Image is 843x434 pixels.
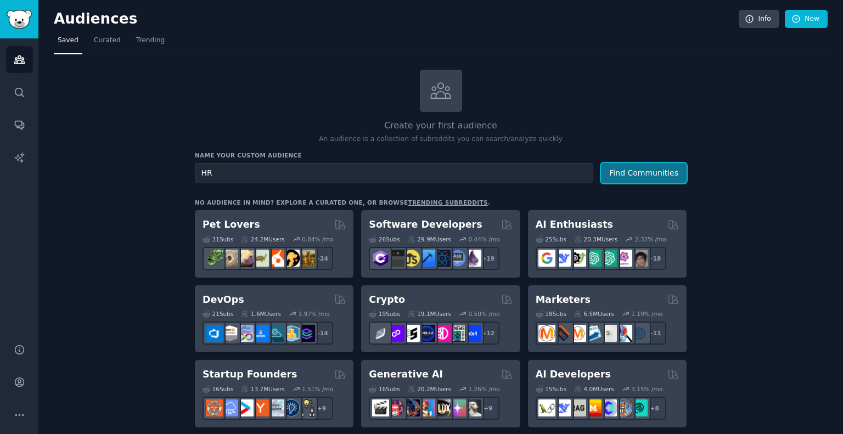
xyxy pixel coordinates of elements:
div: 13.7M Users [241,385,284,393]
div: 0.44 % /mo [469,235,500,243]
img: chatgpt_prompts_ [600,250,617,267]
div: 20.2M Users [408,385,451,393]
img: dogbreed [298,250,315,267]
span: Curated [94,36,121,46]
img: growmybusiness [298,399,315,416]
div: 20.3M Users [574,235,617,243]
button: Find Communities [601,163,687,183]
img: llmops [615,399,632,416]
img: googleads [600,325,617,342]
img: leopardgeckos [237,250,254,267]
img: MistralAI [585,399,602,416]
div: 0.50 % /mo [469,310,500,318]
img: LangChain [538,399,555,416]
img: chatgpt_promptDesign [585,250,602,267]
img: AskMarketing [569,325,586,342]
div: 29.9M Users [408,235,451,243]
a: trending subreddits [408,199,487,206]
img: PlatformEngineers [298,325,315,342]
div: + 14 [310,322,333,345]
img: deepdream [403,399,420,416]
img: learnjavascript [403,250,420,267]
div: 15 Sub s [536,385,566,393]
img: turtle [252,250,269,267]
h2: Audiences [54,10,739,28]
img: AWS_Certified_Experts [221,325,238,342]
img: web3 [418,325,435,342]
img: software [387,250,404,267]
img: bigseo [554,325,571,342]
input: Pick a short name, like "Digital Marketers" or "Movie-Goers" [195,163,593,183]
img: GummySearch logo [7,10,32,29]
div: 1.51 % /mo [302,385,333,393]
div: 26 Sub s [369,235,400,243]
img: GoogleGeminiAI [538,250,555,267]
div: + 11 [643,322,666,345]
img: ethfinance [372,325,389,342]
img: FluxAI [434,399,451,416]
div: 1.6M Users [241,310,281,318]
img: defiblockchain [434,325,451,342]
img: CryptoNews [449,325,466,342]
img: MarketingResearch [615,325,632,342]
img: OpenAIDev [615,250,632,267]
h2: Create your first audience [195,119,687,133]
div: + 9 [310,397,333,420]
img: cockatiel [267,250,284,267]
img: ArtificalIntelligence [631,250,648,267]
img: Emailmarketing [585,325,602,342]
div: + 18 [643,247,666,270]
img: aws_cdk [283,325,300,342]
img: DreamBooth [464,399,481,416]
div: No audience in mind? Explore a curated one, or browse . [195,199,490,206]
h2: Startup Founders [203,368,297,381]
a: Info [739,10,779,29]
img: Docker_DevOps [237,325,254,342]
img: DevOpsLinks [252,325,269,342]
a: New [785,10,828,29]
div: + 19 [476,247,499,270]
div: 19.1M Users [408,310,451,318]
h2: AI Enthusiasts [536,218,613,232]
div: 16 Sub s [203,385,233,393]
div: 1.26 % /mo [469,385,500,393]
img: azuredevops [206,325,223,342]
div: 16 Sub s [369,385,400,393]
img: platformengineering [267,325,284,342]
div: + 8 [643,397,666,420]
img: DeepSeek [554,399,571,416]
div: 18 Sub s [536,310,566,318]
div: 31 Sub s [203,235,233,243]
img: dalle2 [387,399,404,416]
div: 3.15 % /mo [631,385,662,393]
div: 2.33 % /mo [635,235,666,243]
img: AIDevelopersSociety [631,399,648,416]
img: iOSProgramming [418,250,435,267]
h2: DevOps [203,293,244,307]
img: herpetology [206,250,223,267]
img: AItoolsCatalog [569,250,586,267]
img: Rag [569,399,586,416]
img: Entrepreneurship [283,399,300,416]
h2: Software Developers [369,218,482,232]
img: indiehackers [267,399,284,416]
img: csharp [372,250,389,267]
img: OnlineMarketing [631,325,648,342]
a: Saved [54,32,82,54]
a: Curated [90,32,125,54]
img: 0xPolygon [387,325,404,342]
img: OpenSourceAI [600,399,617,416]
img: ethstaker [403,325,420,342]
img: PetAdvice [283,250,300,267]
div: 4.0M Users [574,385,614,393]
div: 24.2M Users [241,235,284,243]
img: startup [237,399,254,416]
img: aivideo [372,399,389,416]
img: DeepSeek [554,250,571,267]
div: + 9 [476,397,499,420]
img: defi_ [464,325,481,342]
div: 19 Sub s [369,310,400,318]
div: 1.19 % /mo [631,310,662,318]
div: 6.5M Users [574,310,614,318]
span: Saved [58,36,78,46]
